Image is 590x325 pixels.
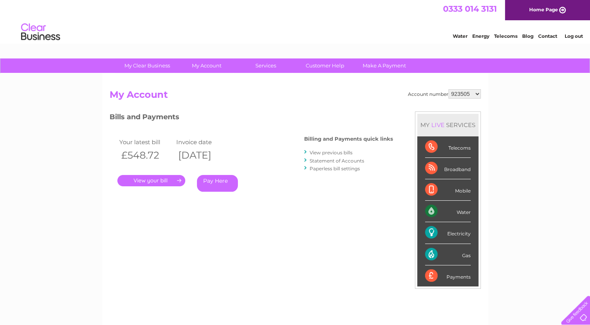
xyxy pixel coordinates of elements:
div: Payments [425,265,471,286]
a: 0333 014 3131 [443,4,497,14]
div: MY SERVICES [417,114,478,136]
a: Log out [564,33,583,39]
a: Energy [472,33,489,39]
a: Blog [522,33,533,39]
a: Statement of Accounts [310,158,364,164]
h2: My Account [110,89,481,104]
a: Water [453,33,468,39]
td: Your latest bill [117,137,174,147]
h3: Bills and Payments [110,111,393,125]
div: Clear Business is a trading name of Verastar Limited (registered in [GEOGRAPHIC_DATA] No. 3667643... [111,4,480,38]
th: [DATE] [174,147,231,163]
div: LIVE [430,121,446,129]
a: Make A Payment [352,58,416,73]
a: Contact [538,33,557,39]
a: Pay Here [197,175,238,192]
img: logo.png [21,20,60,44]
a: Paperless bill settings [310,166,360,171]
div: Broadband [425,158,471,179]
h4: Billing and Payments quick links [304,136,393,142]
div: Account number [408,89,481,99]
td: Invoice date [174,137,231,147]
div: Electricity [425,222,471,244]
a: Customer Help [293,58,357,73]
a: View previous bills [310,150,353,155]
div: Water [425,201,471,222]
div: Telecoms [425,136,471,158]
a: My Account [174,58,239,73]
div: Gas [425,244,471,265]
th: £548.72 [117,147,174,163]
div: Mobile [425,179,471,201]
a: Services [234,58,298,73]
a: Telecoms [494,33,517,39]
a: My Clear Business [115,58,179,73]
a: . [117,175,185,186]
